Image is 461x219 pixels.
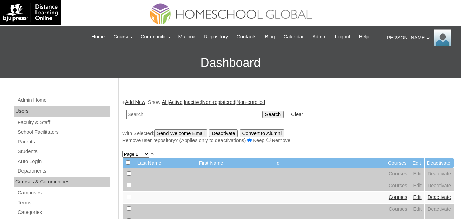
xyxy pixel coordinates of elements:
a: Edit [413,194,421,200]
a: Students [17,147,110,156]
a: Edit [413,183,421,188]
a: Auto Login [17,157,110,166]
td: Last Name [135,158,197,168]
span: Communities [141,33,170,41]
a: Add New [125,99,145,105]
a: Terms [17,199,110,207]
span: Logout [335,33,350,41]
a: Contacts [233,33,260,41]
a: Courses [389,171,407,176]
a: Departments [17,167,110,175]
a: Repository [201,33,231,41]
span: Home [91,33,105,41]
span: Help [359,33,369,41]
a: School Facilitators [17,128,110,136]
a: Admin Home [17,96,110,105]
a: Help [356,33,373,41]
input: Search [126,110,255,119]
td: Courses [386,158,410,168]
a: Courses [389,183,407,188]
a: Blog [261,33,278,41]
span: Mailbox [178,33,196,41]
span: Blog [265,33,275,41]
span: Admin [312,33,327,41]
div: With Selected: [122,129,454,144]
img: logo-white.png [3,3,58,22]
a: Edit [413,206,421,212]
a: Parents [17,138,110,146]
a: Admin [309,33,330,41]
a: Categories [17,208,110,217]
a: Edit [413,171,421,176]
div: + | Show: | | | | [122,99,454,144]
a: Home [88,33,108,41]
div: Remove user repository? (Applies only to deactivations) Keep Remove [122,137,454,144]
a: Logout [332,33,354,41]
a: Deactivate [428,171,451,176]
a: All [162,99,167,105]
td: Deactivate [425,158,454,168]
td: Id [273,158,386,168]
a: Calendar [280,33,307,41]
span: Courses [113,33,132,41]
span: Contacts [236,33,256,41]
a: Inactive [184,99,201,105]
a: Non-enrolled [236,99,265,105]
a: Campuses [17,189,110,197]
input: Deactivate [209,129,238,137]
input: Convert to Alumni [240,129,285,137]
a: Courses [110,33,135,41]
div: [PERSON_NAME] [385,29,454,46]
img: Ariane Ebuen [434,29,451,46]
a: Courses [389,206,407,212]
a: Active [169,99,183,105]
span: Repository [204,33,228,41]
a: Deactivate [428,183,451,188]
input: Send Welcome Email [154,129,207,137]
a: » [151,151,154,157]
td: Edit [410,158,424,168]
a: Courses [389,194,407,200]
a: Clear [291,112,303,117]
a: Non-registered [202,99,235,105]
a: Deactivate [428,206,451,212]
a: Faculty & Staff [17,118,110,127]
a: Mailbox [175,33,199,41]
a: Communities [137,33,173,41]
a: Deactivate [428,194,451,200]
input: Search [262,111,284,118]
td: First Name [197,158,273,168]
div: Users [14,106,110,117]
span: Calendar [284,33,304,41]
h3: Dashboard [3,47,458,78]
div: Courses & Communities [14,177,110,188]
